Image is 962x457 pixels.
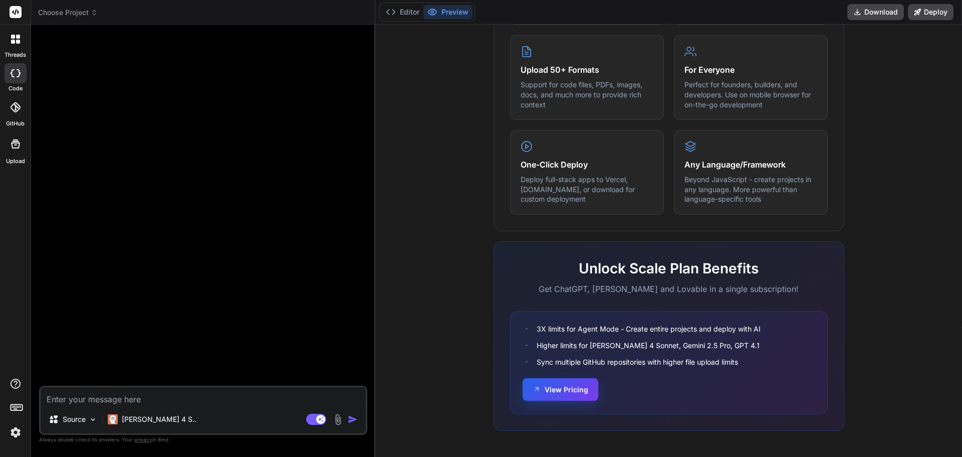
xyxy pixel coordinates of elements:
label: GitHub [6,119,25,128]
span: Choose Project [38,8,98,18]
span: Sync multiple GitHub repositories with higher file upload limits [537,357,738,367]
button: View Pricing [523,378,598,401]
p: Get ChatGPT, [PERSON_NAME] and Lovable in a single subscription! [510,283,828,295]
label: code [9,84,23,93]
img: icon [348,414,358,424]
img: settings [7,424,24,441]
h4: Any Language/Framework [684,159,817,171]
p: [PERSON_NAME] 4 S.. [122,414,196,424]
button: Preview [423,5,472,19]
img: Pick Models [89,415,97,424]
span: privacy [134,436,152,442]
button: Editor [382,5,423,19]
button: Download [847,4,904,20]
span: Higher limits for [PERSON_NAME] 4 Sonnet, Gemini 2.5 Pro, GPT 4.1 [537,340,760,351]
p: Support for code files, PDFs, images, docs, and much more to provide rich context [521,80,653,109]
label: Upload [6,157,25,166]
p: Deploy full-stack apps to Vercel, [DOMAIN_NAME], or download for custom deployment [521,175,653,204]
img: Claude 4 Sonnet [108,414,118,424]
p: Always double-check its answers. Your in Bind [39,435,367,444]
img: attachment [332,414,344,425]
h2: Unlock Scale Plan Benefits [510,258,828,279]
p: Perfect for founders, builders, and developers. Use on mobile browser for on-the-go development [684,80,817,109]
button: Deploy [908,4,953,20]
p: Beyond JavaScript - create projects in any language. More powerful than language-specific tools [684,175,817,204]
h4: Upload 50+ Formats [521,64,653,76]
p: Source [63,414,86,424]
h4: For Everyone [684,64,817,76]
h4: One-Click Deploy [521,159,653,171]
span: 3X limits for Agent Mode - Create entire projects and deploy with AI [537,324,761,334]
label: threads [5,51,26,59]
